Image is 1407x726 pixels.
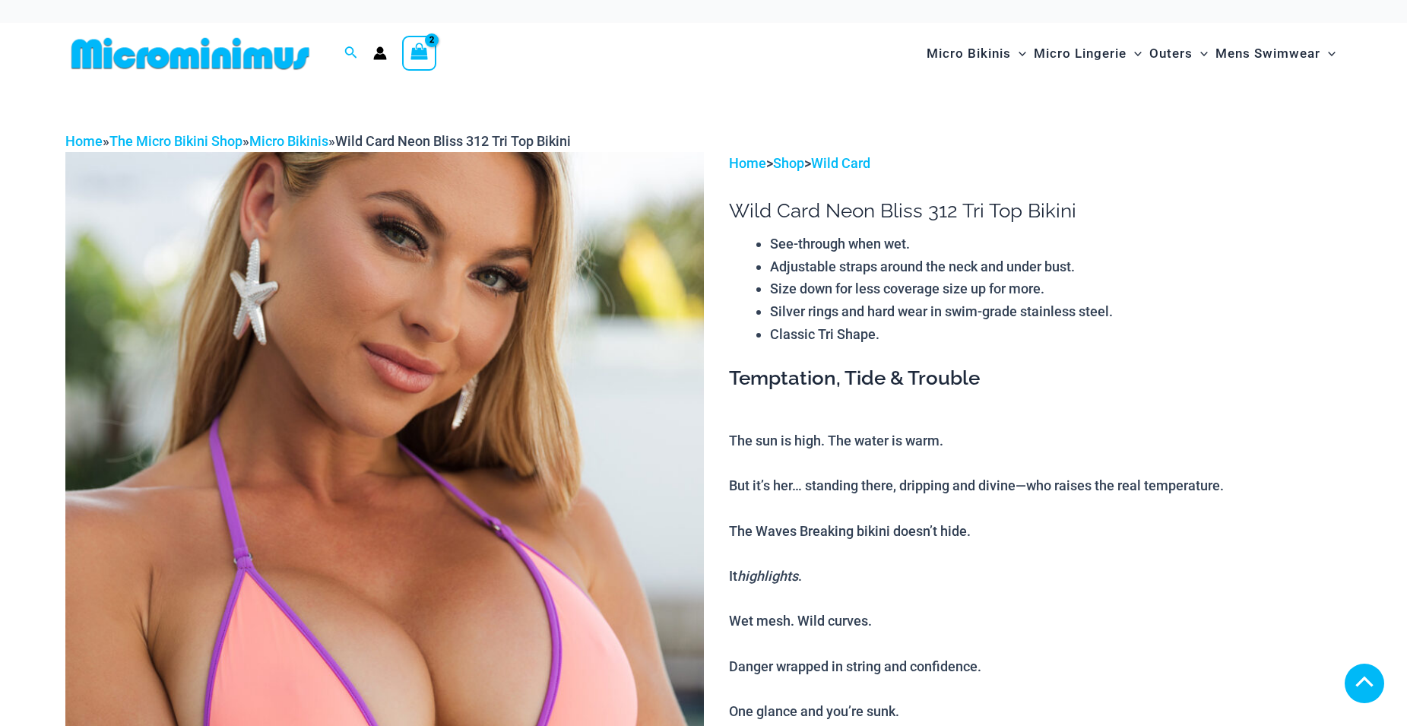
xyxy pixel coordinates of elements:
a: Mens SwimwearMenu ToggleMenu Toggle [1212,30,1339,77]
li: See-through when wet. [770,233,1342,255]
li: Classic Tri Shape. [770,323,1342,346]
a: Search icon link [344,44,358,63]
span: Menu Toggle [1011,34,1026,73]
span: Outers [1149,34,1193,73]
span: Micro Lingerie [1034,34,1127,73]
p: > > [729,152,1342,175]
a: Wild Card [811,155,870,171]
a: Micro BikinisMenu ToggleMenu Toggle [923,30,1030,77]
a: The Micro Bikini Shop [109,133,242,149]
a: Micro Bikinis [249,133,328,149]
i: highlights [737,568,798,584]
a: Account icon link [373,46,387,60]
img: MM SHOP LOGO FLAT [65,36,315,71]
li: Size down for less coverage size up for more. [770,277,1342,300]
a: Micro LingerieMenu ToggleMenu Toggle [1030,30,1146,77]
span: » » » [65,133,571,149]
span: Menu Toggle [1193,34,1208,73]
nav: Site Navigation [921,28,1342,79]
a: View Shopping Cart, 2 items [402,36,437,71]
h3: Temptation, Tide & Trouble [729,366,1342,392]
a: Home [729,155,766,171]
a: OutersMenu ToggleMenu Toggle [1146,30,1212,77]
span: Menu Toggle [1127,34,1142,73]
li: Adjustable straps around the neck and under bust. [770,255,1342,278]
span: Wild Card Neon Bliss 312 Tri Top Bikini [335,133,571,149]
h1: Wild Card Neon Bliss 312 Tri Top Bikini [729,199,1342,223]
span: Mens Swimwear [1215,34,1320,73]
a: Shop [773,155,804,171]
a: Home [65,133,103,149]
li: Silver rings and hard wear in swim-grade stainless steel. [770,300,1342,323]
span: Micro Bikinis [927,34,1011,73]
span: Menu Toggle [1320,34,1336,73]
